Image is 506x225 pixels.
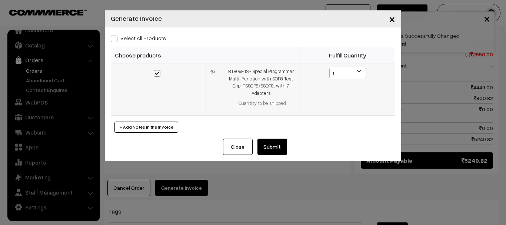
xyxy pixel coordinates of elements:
[223,139,253,155] button: Close
[383,7,401,30] button: Close
[329,68,366,78] span: 1
[111,34,166,42] label: Select all Products
[111,47,300,63] th: Choose products
[300,47,395,63] th: Fulfill Quantity
[226,100,296,107] div: 1 Quantity to be shipped
[226,68,296,97] div: RT809F ISP Special Programmer Multi-Function with SOP8 Test Clip, TSSOP8/SSOP8, with 7 Adapters
[330,68,366,79] span: 1
[114,122,178,133] button: + Add Notes in the Invoice
[257,139,287,155] button: Submit
[210,70,215,74] img: 16886565859486___mZjizKaFQw9qP5K.jpeg
[111,13,162,23] h4: Generate Invoice
[389,12,395,26] span: ×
